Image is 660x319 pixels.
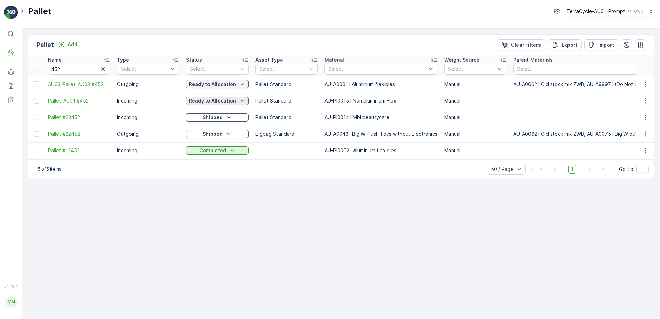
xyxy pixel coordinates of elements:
[252,126,321,142] td: Bigbag Standard
[48,147,110,154] a: Pallet #12452
[497,39,545,50] button: Clear Filters
[4,6,18,19] img: logo
[114,126,183,142] td: Outgoing
[28,6,51,17] p: Pallet
[321,76,441,93] td: AU-A0001 I Aluminium flexibles
[190,66,238,72] p: Select
[566,6,654,17] button: TerraCycle-AU01-Prompt(+10:00)
[441,126,510,142] td: Manual
[186,113,249,122] button: Shipped
[252,109,321,126] td: Pallet Standard
[598,41,614,48] p: Import
[441,142,510,159] td: Manual
[34,131,39,137] div: Toggle Row Selected
[324,57,344,64] p: Material
[255,57,283,64] p: Asset Type
[628,9,645,14] p: ( +10:00 )
[619,166,633,173] span: Go To
[48,81,110,88] a: AU03_Pallet_AU03 #452
[117,57,129,64] p: Type
[568,165,576,174] span: 1
[511,41,541,48] p: Clear Filters
[186,80,249,88] button: Ready to Allocation
[441,109,510,126] td: Manual
[566,8,625,15] p: TerraCycle-AU01-Prompt
[186,146,249,155] button: Completed
[444,57,479,64] p: Weight Source
[252,76,321,93] td: Pallet Standard
[48,130,110,137] a: Pallet #22452
[448,66,496,72] p: Select
[189,97,236,104] p: Ready to Allocation
[37,40,54,50] p: Pallet
[114,142,183,159] td: Incoming
[321,126,441,142] td: AU-A0043 I Big W Plush Toys without Electronics
[121,66,168,72] p: Select
[513,57,553,64] p: Parent Materials
[321,142,441,159] td: AU-PI0002 I Aluminium flexibles
[34,148,39,153] div: Toggle Row Selected
[68,41,77,48] p: Add
[6,296,17,307] div: MM
[34,166,61,172] p: 1-5 of 5 items
[4,290,18,313] button: MM
[328,66,427,72] p: Select
[321,109,441,126] td: AU-PI0014 I Mbl beautycare
[186,97,249,105] button: Ready to Allocation
[203,114,223,121] p: Shipped
[321,93,441,109] td: AU-PI0015 I Non aluminium Flex
[548,39,582,50] button: Export
[34,115,39,120] div: Toggle Row Selected
[584,39,618,50] button: Import
[55,40,80,49] button: Add
[189,81,236,88] p: Ready to Allocation
[48,64,110,75] input: Search
[186,130,249,138] button: Shipped
[48,97,110,104] a: Pallet_AU01 #452
[34,98,39,104] div: Toggle Row Selected
[199,147,226,154] p: Completed
[441,93,510,109] td: Manual
[48,114,110,121] a: Pallet #23452
[203,130,223,137] p: Shipped
[252,93,321,109] td: Pallet Standard
[259,66,307,72] p: Select
[48,57,62,64] p: Name
[114,109,183,126] td: Incoming
[34,81,39,87] div: Toggle Row Selected
[4,284,18,289] span: v 1.49.2
[186,57,202,64] p: Status
[441,76,510,93] td: Manual
[114,76,183,93] td: Outgoing
[562,41,577,48] p: Export
[114,93,183,109] td: Incoming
